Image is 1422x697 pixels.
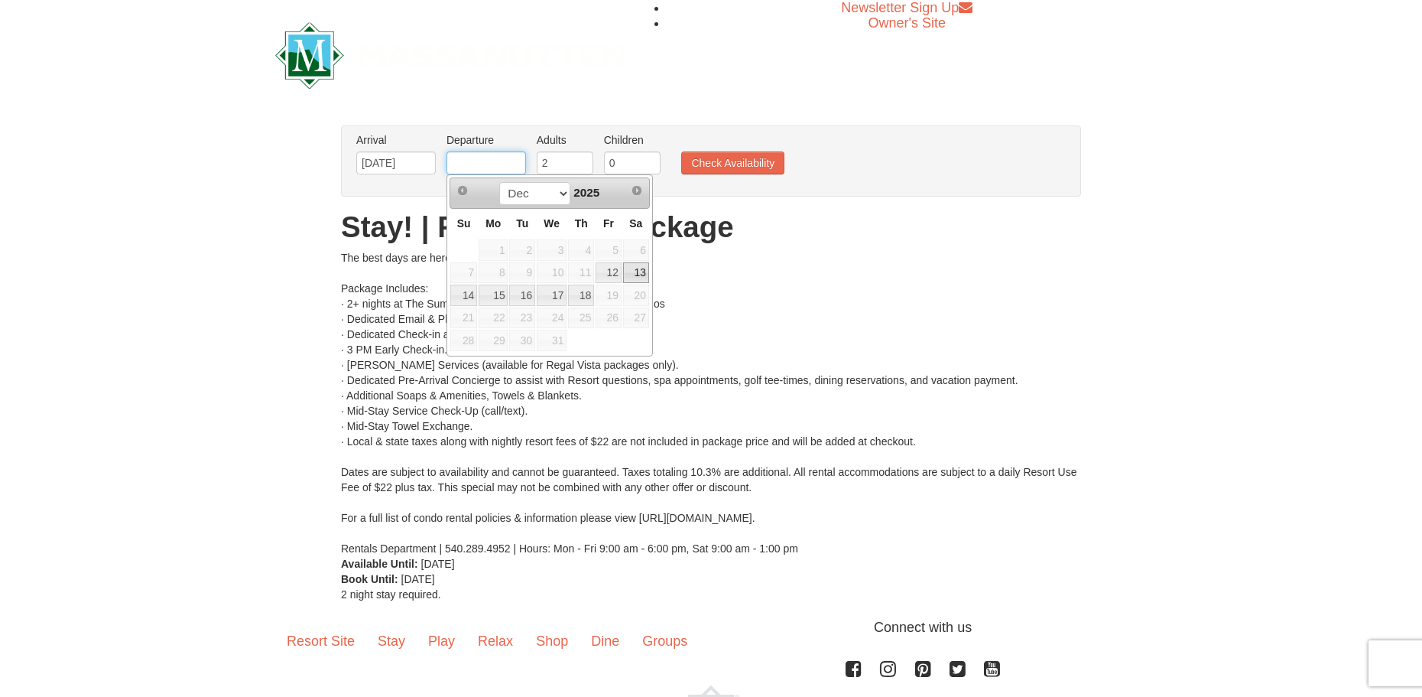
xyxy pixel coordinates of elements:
img: Massanutten Resort Logo [275,22,625,89]
td: available [567,262,595,285]
a: Groups [631,617,699,665]
span: 23 [509,308,535,329]
span: 6 [623,239,649,261]
a: Next [626,180,648,201]
td: unAvailable [508,329,536,352]
td: available [595,262,622,285]
td: available [508,262,536,285]
span: Prev [456,184,469,197]
td: available [450,262,478,285]
span: 1 [479,239,508,261]
label: Departure [446,132,526,148]
span: 11 [568,262,594,284]
td: available [622,262,650,285]
span: Saturday [629,217,642,230]
td: unAvailable [450,329,478,352]
span: 10 [537,262,567,284]
a: 12 [596,262,622,284]
td: available [567,284,595,307]
td: available [478,239,508,262]
span: Thursday [575,217,588,230]
label: Adults [537,132,593,148]
a: Play [417,617,466,665]
a: 13 [623,262,649,284]
a: Stay [366,617,417,665]
span: 4 [568,239,594,261]
span: 22 [479,308,508,329]
td: available [567,239,595,262]
span: 2025 [573,186,599,199]
td: unAvailable [478,307,508,330]
span: 20 [623,285,649,306]
span: 31 [537,330,567,351]
h1: Stay! | Fall Premier Package [341,212,1081,243]
span: [DATE] [421,558,455,570]
span: Friday [603,217,614,230]
span: [DATE] [401,573,435,585]
td: available [536,262,567,285]
span: 29 [479,330,508,351]
span: 8 [479,262,508,284]
div: The best days are here this fall with the Stay! Premier Package. Package Includes: · 2+ nights at... [341,250,1081,556]
span: 21 [450,308,477,329]
span: 19 [596,285,622,306]
span: 9 [509,262,535,284]
strong: Available Until: [341,558,418,570]
a: Massanutten Resort [275,35,625,71]
span: 3 [537,239,567,261]
button: Check Availability [681,151,784,174]
td: unAvailable [622,284,650,307]
a: Dine [580,617,631,665]
td: available [595,239,622,262]
a: 15 [479,285,508,306]
td: unAvailable [478,329,508,352]
td: unAvailable [595,284,622,307]
label: Arrival [356,132,436,148]
td: available [450,284,478,307]
span: 5 [596,239,622,261]
a: 16 [509,285,535,306]
td: available [536,239,567,262]
a: 18 [568,285,594,306]
td: available [478,284,508,307]
span: Next [631,184,643,197]
td: unAvailable [622,307,650,330]
td: available [622,239,650,262]
label: Children [604,132,661,148]
span: 30 [509,330,535,351]
span: 26 [596,308,622,329]
p: Connect with us [275,617,1147,638]
span: 27 [623,308,649,329]
a: Prev [452,180,473,201]
span: Monday [485,217,501,230]
span: 25 [568,308,594,329]
td: available [478,262,508,285]
span: 7 [450,262,477,284]
span: 2 [509,239,535,261]
a: 17 [537,285,567,306]
span: Tuesday [516,217,528,230]
span: Wednesday [544,217,560,230]
strong: Book Until: [341,573,398,585]
td: unAvailable [450,307,478,330]
td: unAvailable [595,307,622,330]
a: Resort Site [275,617,366,665]
a: Relax [466,617,524,665]
td: available [508,284,536,307]
td: unAvailable [536,329,567,352]
a: Shop [524,617,580,665]
span: Sunday [457,217,471,230]
span: 28 [450,330,477,351]
span: 24 [537,308,567,329]
a: Owner's Site [868,15,946,31]
td: available [508,239,536,262]
td: unAvailable [567,307,595,330]
td: available [536,284,567,307]
td: unAvailable [508,307,536,330]
span: 2 night stay required. [341,588,441,601]
td: unAvailable [536,307,567,330]
a: 14 [450,285,477,306]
